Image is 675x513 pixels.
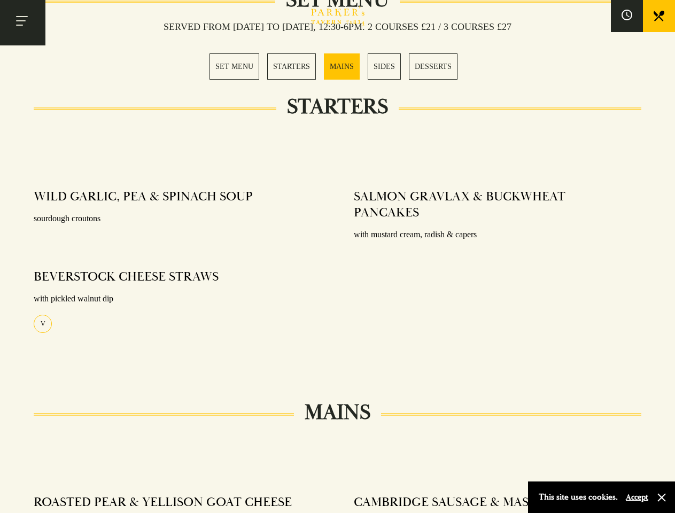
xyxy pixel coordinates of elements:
[409,53,457,80] a: 5 / 5
[210,53,259,80] a: 1 / 5
[34,211,321,227] p: sourdough croutons
[354,494,538,510] h4: CAMBRIDGE SAUSAGE & MASH
[368,53,401,80] a: 4 / 5
[324,53,360,80] a: 3 / 5
[267,53,316,80] a: 2 / 5
[153,21,522,33] h3: Served from [DATE] to [DATE], 12:30-6pm. 2 COURSES £21 / 3 COURSES £27
[354,227,641,243] p: with mustard cream, radish & capers
[34,189,253,205] h4: WILD GARLIC, PEA & SPINACH SOUP
[354,189,631,221] h4: SALMON GRAVLAX & BUCKWHEAT PANCAKES
[294,400,381,425] h2: MAINS
[626,492,648,502] button: Accept
[276,94,399,120] h2: STARTERS
[539,489,618,505] p: This site uses cookies.
[34,291,321,307] p: with pickled walnut dip
[34,269,219,285] h4: BEVERSTOCK CHEESE STRAWS
[34,315,52,333] div: V
[656,492,667,503] button: Close and accept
